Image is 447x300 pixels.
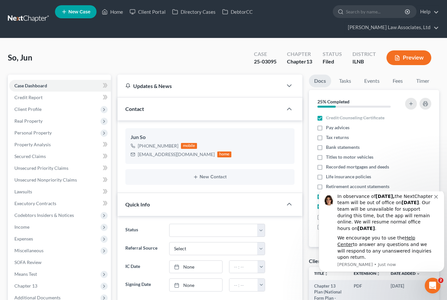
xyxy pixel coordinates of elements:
div: [PHONE_NUMBER] [138,143,178,149]
span: Unsecured Nonpriority Claims [14,177,77,183]
a: Unsecured Nonpriority Claims [9,174,111,186]
button: New Contact [131,174,289,180]
span: Secured Claims [14,153,46,159]
a: Timer [411,75,435,87]
input: -- : -- [229,261,258,273]
span: Means Test [14,271,37,277]
span: Codebtors Insiders & Notices [14,212,74,218]
a: Directory Cases [169,6,219,18]
a: Events [359,75,385,87]
div: We encourage you to use the to answer any questions and we will respond to any unanswered inquiri... [21,44,118,69]
iframe: Intercom notifications message [316,191,447,276]
a: Docs [309,75,331,87]
span: 2 [438,278,443,283]
iframe: Intercom live chat [425,278,440,293]
a: None [170,261,222,273]
a: Property Analysis [9,139,111,150]
div: Status [323,50,342,58]
span: Personal Property [14,130,52,135]
span: Expenses [14,236,33,241]
a: DebtorCC [219,6,256,18]
a: Help Center [21,44,99,56]
span: 13 [306,58,312,64]
label: IC Date [122,260,166,274]
label: Status [122,224,166,237]
a: Fees [387,75,408,87]
div: Message content [21,2,118,69]
div: Chapter [287,50,312,58]
span: Credit Counseling Certificate [326,115,384,121]
div: Filed [323,58,342,65]
div: [EMAIL_ADDRESS][DOMAIN_NAME] [138,151,215,158]
span: SOFA Review [14,259,42,265]
div: Chapter [287,58,312,65]
b: [DATE], [60,2,79,8]
div: District [352,50,376,58]
div: mobile [181,143,197,149]
div: 25-03095 [254,58,277,65]
span: Credit Report [14,95,43,100]
span: Unsecured Priority Claims [14,165,68,171]
div: Case [254,50,277,58]
label: Signing Date [122,278,166,291]
div: ILNB [352,58,376,65]
a: Credit Report [9,92,111,103]
div: home [217,151,232,157]
span: Pay advices [326,124,349,131]
a: Tasks [334,75,356,87]
span: Retirement account statements [326,183,389,190]
span: Titles to motor vehicles [326,154,373,160]
div: Jun So [131,133,289,141]
span: Miscellaneous [14,248,44,253]
span: Lawsuits [14,189,32,194]
span: Contact [125,106,144,112]
span: So, Jun [8,53,32,62]
a: Executory Contracts [9,198,111,209]
span: Chapter 13 [14,283,37,289]
input: Search by name... [346,6,406,18]
span: Case Dashboard [14,83,47,88]
a: Client Portal [126,6,169,18]
span: Client Profile [14,106,42,112]
button: Preview [386,50,431,65]
a: Unsecured Priority Claims [9,162,111,174]
span: Real Property [14,118,43,124]
div: Updates & News [125,82,275,89]
div: Client Documents [309,257,351,264]
a: [PERSON_NAME] Law Associates, Ltd [345,22,439,33]
div: In observance of the NextChapter team will be out of office on . Our team will be unavailable for... [21,2,118,41]
span: Property Analysis [14,142,51,147]
p: Message from Emma, sent Just now [21,70,118,76]
span: Income [14,224,29,230]
b: [DATE] [85,9,103,14]
a: Secured Claims [9,150,111,162]
a: Titleunfold_more [314,271,328,276]
input: -- : -- [229,279,258,291]
img: Profile image for Emma [8,4,18,14]
a: SOFA Review [9,256,111,268]
a: Home [98,6,126,18]
span: Executory Contracts [14,201,56,206]
strong: 25% Completed [317,99,349,104]
span: Life insurance policies [326,173,371,180]
b: [DATE] [41,34,59,40]
label: Referral Source [122,242,166,255]
a: Lawsuits [9,186,111,198]
span: Quick Info [125,201,150,207]
button: Dismiss notification [118,2,123,7]
a: None [170,279,222,291]
a: Help [417,6,439,18]
span: Recorded mortgages and deeds [326,164,389,170]
span: Tax returns [326,134,349,141]
span: Bank statements [326,144,360,150]
a: Case Dashboard [9,80,111,92]
span: New Case [68,9,90,14]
